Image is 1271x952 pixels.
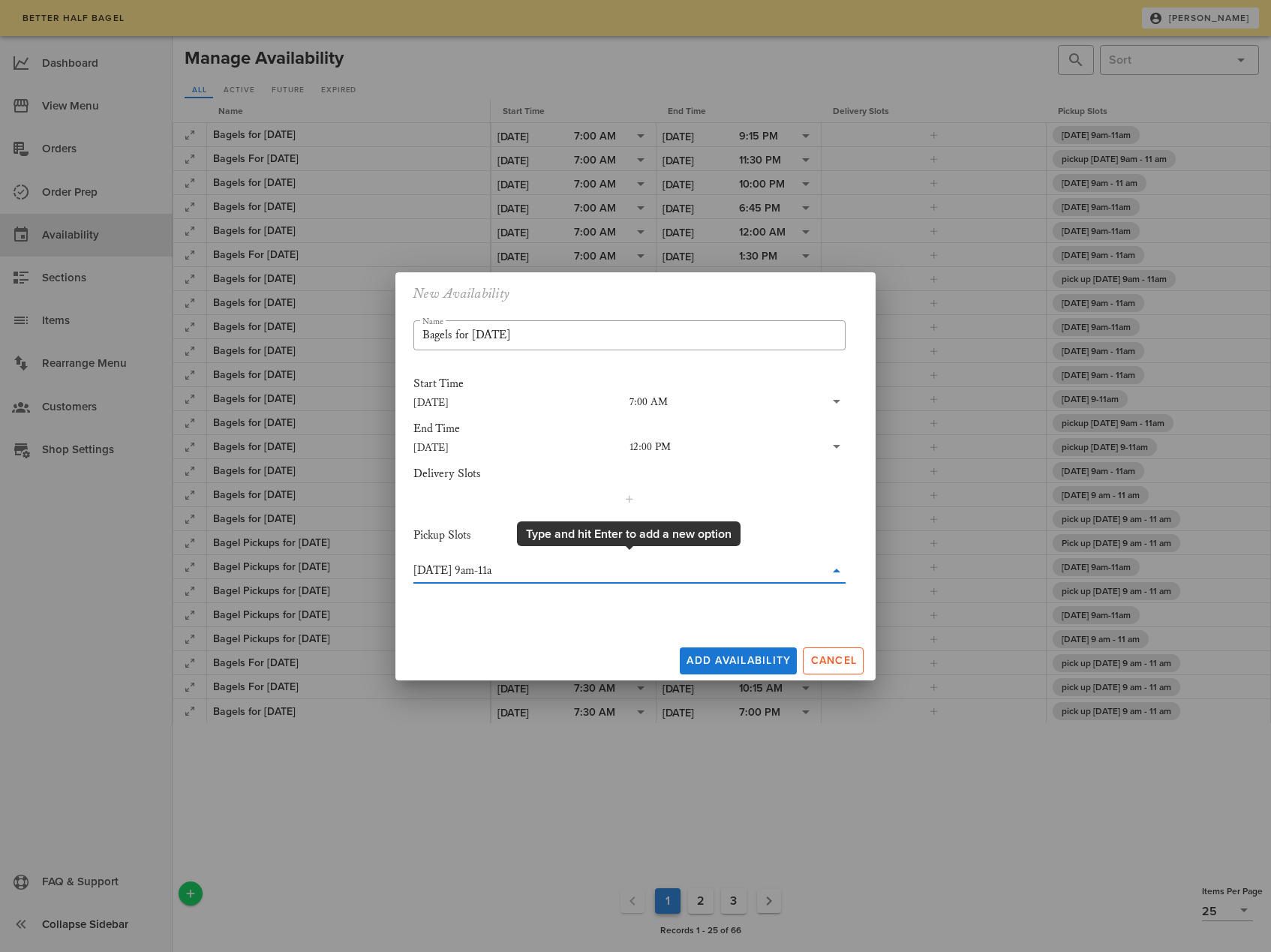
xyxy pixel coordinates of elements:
span: Cancel [810,654,857,667]
button: Cancel [803,647,864,674]
button: Add Availability [680,647,797,674]
div: 12:00 PM [629,440,671,454]
h2: New Availability [413,281,510,305]
div: Start Time [413,376,846,392]
div: Type and hit Enter to add a new option [526,527,732,542]
label: Name [422,316,443,327]
div: Pickup Slots [413,527,846,544]
div: End Time [413,421,846,437]
div: Delivery Slots [413,466,846,482]
span: Add Availability [686,654,791,667]
div: 7:00 AM [629,395,668,409]
div: 12:00 PM [629,437,846,457]
div: 7:00 AM [629,392,846,412]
